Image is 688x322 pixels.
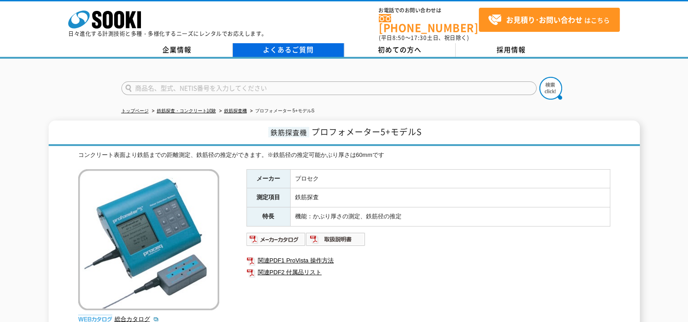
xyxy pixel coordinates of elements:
a: [PHONE_NUMBER] [379,14,479,33]
a: 関連PDF1 ProVista 操作方法 [246,255,610,267]
p: 日々進化する計測技術と多種・多様化するニーズにレンタルでお応えします。 [68,31,267,36]
a: 企業情報 [121,43,233,57]
th: メーカー [246,169,290,188]
a: 鉄筋探査・コンクリート試験 [157,108,216,113]
a: お見積り･お問い合わせはこちら [479,8,620,32]
span: はこちら [488,13,610,27]
a: メーカーカタログ [246,238,306,245]
li: プロフォメーター 5+モデルS [248,106,315,116]
span: (平日 ～ 土日、祝日除く) [379,34,469,42]
span: 鉄筋探査機 [268,127,309,137]
th: 測定項目 [246,188,290,207]
div: コンクリート表面より鉄筋までの距離測定、鉄筋径の推定ができます。※鉄筋径の推定可能かぶり厚さは60mmです [78,151,610,160]
td: プロセク [290,169,610,188]
a: 鉄筋探査機 [224,108,247,113]
td: 鉄筋探査 [290,188,610,207]
th: 特長 [246,207,290,226]
a: 採用情報 [456,43,567,57]
a: 関連PDF2 付属品リスト [246,267,610,278]
a: よくあるご質問 [233,43,344,57]
span: 初めての方へ [378,45,422,55]
a: トップページ [121,108,149,113]
a: 取扱説明書 [306,238,366,245]
img: 取扱説明書 [306,232,366,247]
span: プロフォメーター5+モデルS [311,126,422,138]
a: 初めての方へ [344,43,456,57]
td: 機能：かぶり厚さの測定、鉄筋径の推定 [290,207,610,226]
img: プロフォメーター 5+モデルS [78,169,219,310]
span: 8:50 [392,34,405,42]
strong: お見積り･お問い合わせ [506,14,583,25]
span: 17:30 [411,34,427,42]
img: メーカーカタログ [246,232,306,247]
span: お電話でのお問い合わせは [379,8,479,13]
img: btn_search.png [539,77,562,100]
input: 商品名、型式、NETIS番号を入力してください [121,81,537,95]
